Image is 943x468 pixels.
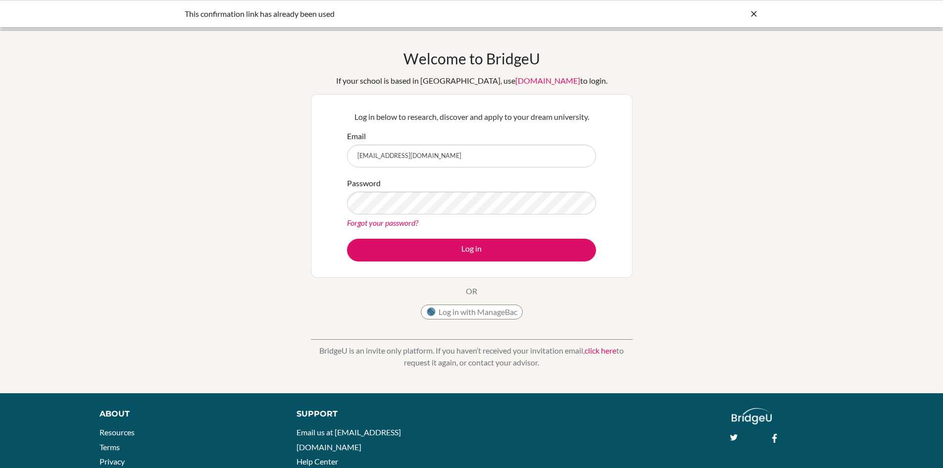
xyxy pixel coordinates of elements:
[403,50,540,67] h1: Welcome to BridgeU
[297,408,460,420] div: Support
[347,239,596,261] button: Log in
[515,76,580,85] a: [DOMAIN_NAME]
[466,285,477,297] p: OR
[99,442,120,452] a: Terms
[347,130,366,142] label: Email
[336,75,607,87] div: If your school is based in [GEOGRAPHIC_DATA], use to login.
[297,457,338,466] a: Help Center
[185,8,610,20] div: This confirmation link has already been used
[347,111,596,123] p: Log in below to research, discover and apply to your dream university.
[99,457,125,466] a: Privacy
[732,408,772,424] img: logo_white@2x-f4f0deed5e89b7ecb1c2cc34c3e3d731f90f0f143d5ea2071677605dd97b5244.png
[347,218,418,227] a: Forgot your password?
[297,427,401,452] a: Email us at [EMAIL_ADDRESS][DOMAIN_NAME]
[311,345,633,368] p: BridgeU is an invite only platform. If you haven’t received your invitation email, to request it ...
[99,427,135,437] a: Resources
[347,177,381,189] label: Password
[585,346,616,355] a: click here
[421,305,523,319] button: Log in with ManageBac
[99,408,274,420] div: About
